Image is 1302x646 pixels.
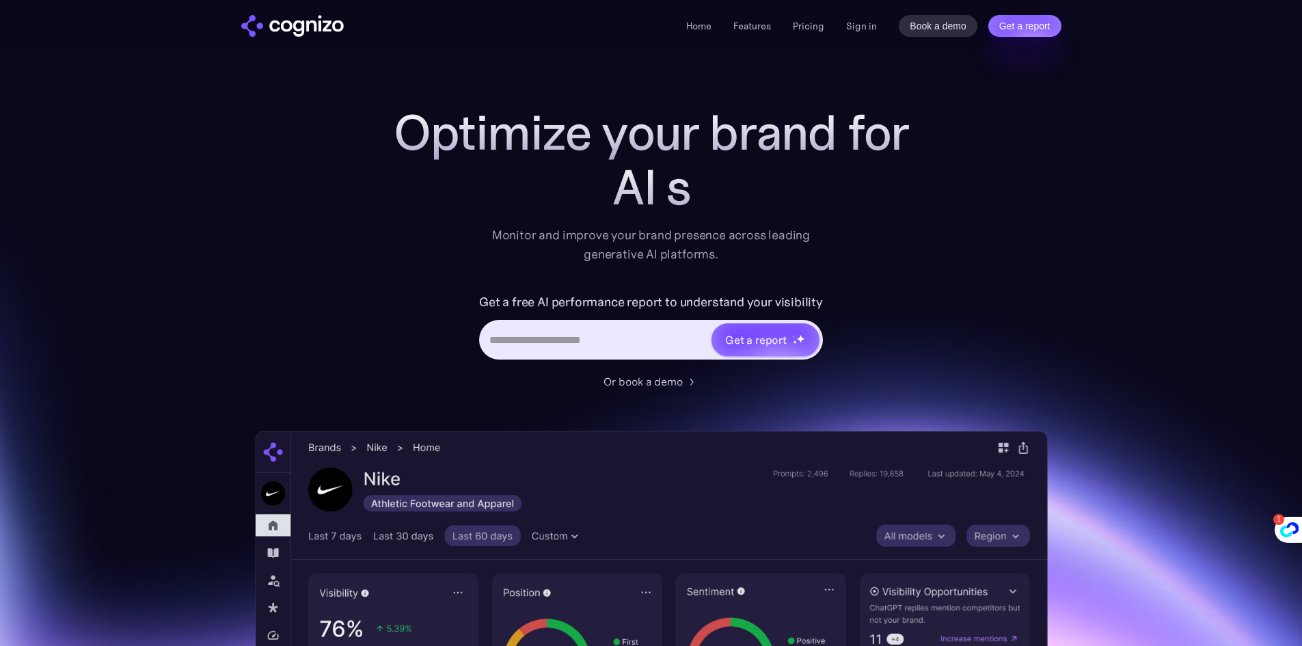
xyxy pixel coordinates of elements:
[241,15,344,37] img: cognizo logo
[725,332,787,348] div: Get a report
[241,15,344,37] a: home
[378,160,925,215] div: AI s
[483,226,819,264] div: Monitor and improve your brand presence across leading generative AI platforms.
[710,322,821,358] a: Get a reportstarstarstar
[793,20,824,32] a: Pricing
[479,291,823,366] form: Hero URL Input Form
[796,334,805,343] img: star
[846,18,877,34] a: Sign in
[793,340,798,345] img: star
[733,20,771,32] a: Features
[988,15,1061,37] a: Get a report
[603,373,683,390] div: Or book a demo
[378,105,925,160] h1: Optimize your brand for
[793,335,795,337] img: star
[603,373,699,390] a: Or book a demo
[479,291,823,313] label: Get a free AI performance report to understand your visibility
[899,15,977,37] a: Book a demo
[686,20,711,32] a: Home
